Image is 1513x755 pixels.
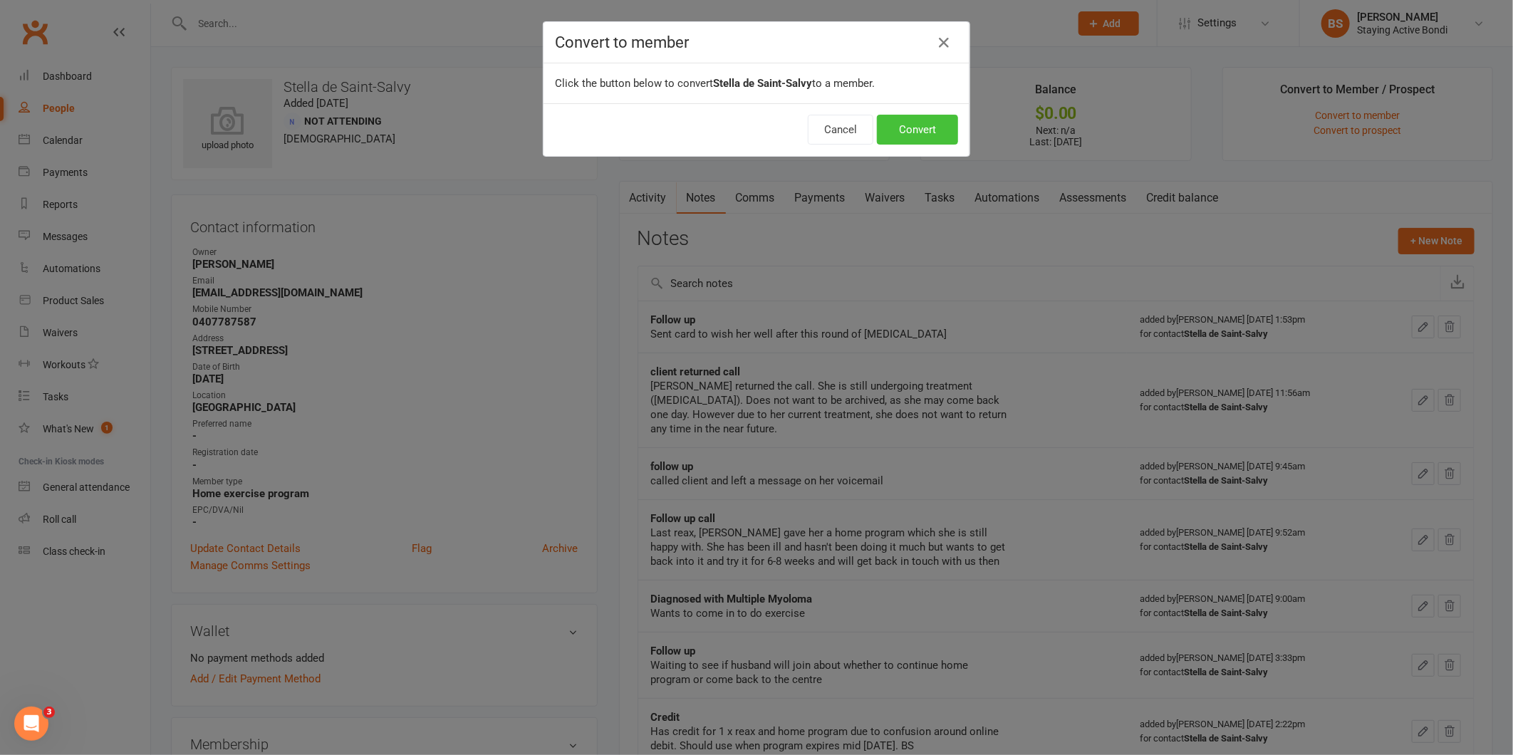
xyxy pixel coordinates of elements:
span: 3 [43,707,55,718]
div: Click the button below to convert to a member. [544,63,969,103]
button: Cancel [808,115,873,145]
b: Stella de Saint-Salvy [713,77,812,90]
h4: Convert to member [555,33,958,51]
button: Close [932,31,955,54]
iframe: Intercom live chat [14,707,48,741]
button: Convert [877,115,958,145]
